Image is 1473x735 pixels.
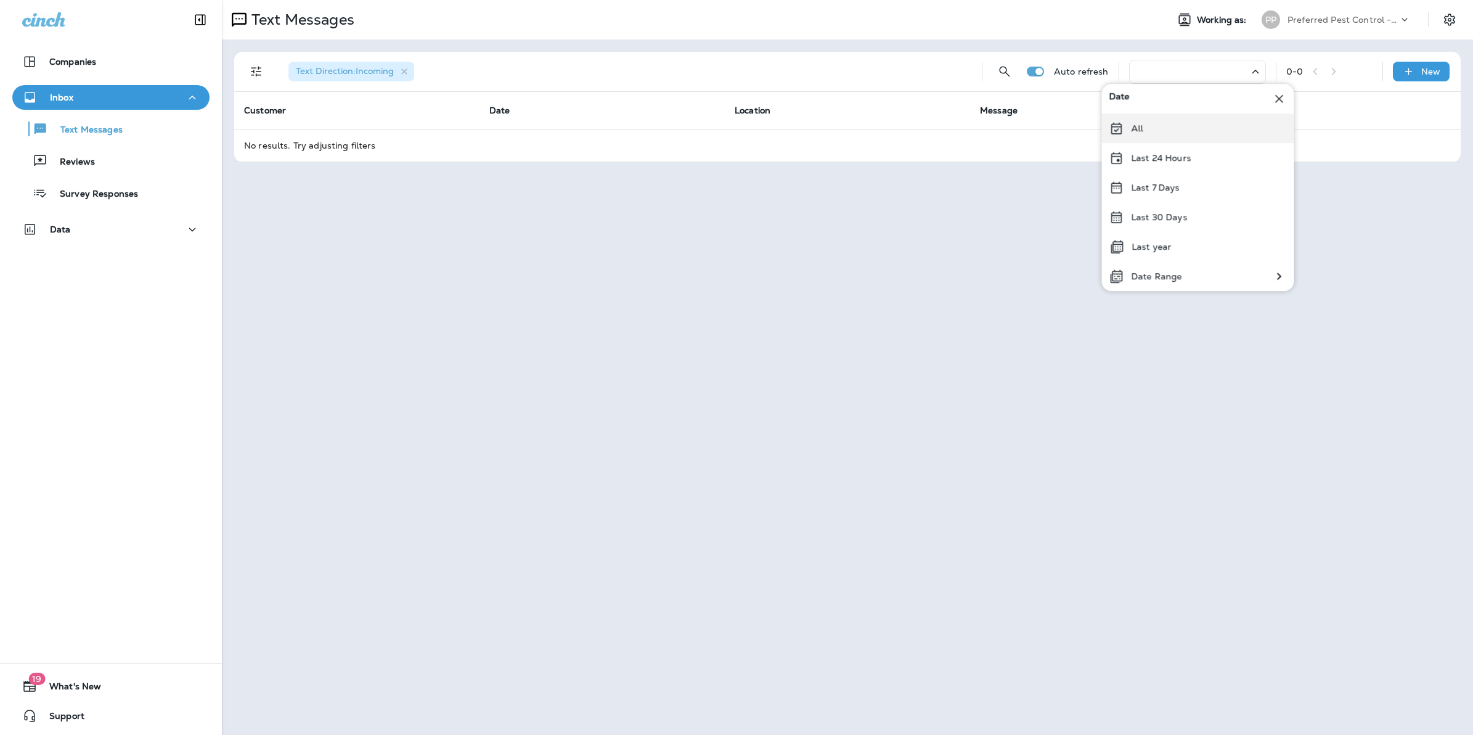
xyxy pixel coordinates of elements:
span: Date [489,105,510,116]
button: Text Messages [12,116,210,142]
div: 0 - 0 [1286,67,1303,76]
td: No results. Try adjusting filters [234,129,1461,162]
button: Companies [12,49,210,74]
button: Collapse Sidebar [183,7,218,32]
button: Settings [1438,9,1461,31]
button: Data [12,217,210,242]
p: Last 30 Days [1132,212,1188,222]
p: All [1132,123,1143,133]
span: Support [37,711,84,726]
button: Survey Responses [12,180,210,206]
span: Text Direction : Incoming [296,65,394,76]
span: What's New [37,681,101,696]
p: Date Range [1132,271,1182,281]
button: Inbox [12,85,210,110]
p: Inbox [50,92,73,102]
p: Text Messages [48,125,123,136]
span: Customer [244,105,286,116]
p: Preferred Pest Control - Palmetto [1287,15,1398,25]
p: Reviews [47,157,95,168]
p: Auto refresh [1054,67,1109,76]
span: Location [735,105,770,116]
button: Filters [244,59,269,84]
p: Companies [49,57,96,67]
div: PP [1262,10,1280,29]
button: 19What's New [12,674,210,699]
p: Last 24 Hours [1132,153,1191,163]
p: New [1421,67,1440,76]
span: 19 [28,673,45,685]
p: Last 7 Days [1132,183,1180,192]
p: Survey Responses [47,189,138,200]
span: Date [1109,91,1130,106]
p: Last year [1132,242,1172,252]
p: Text Messages [247,10,354,29]
button: Support [12,704,210,728]
button: Search Messages [992,59,1017,84]
span: Message [980,105,1018,116]
button: Reviews [12,148,210,174]
span: Working as: [1197,15,1249,25]
p: Data [50,224,71,234]
div: Text Direction:Incoming [288,62,414,81]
